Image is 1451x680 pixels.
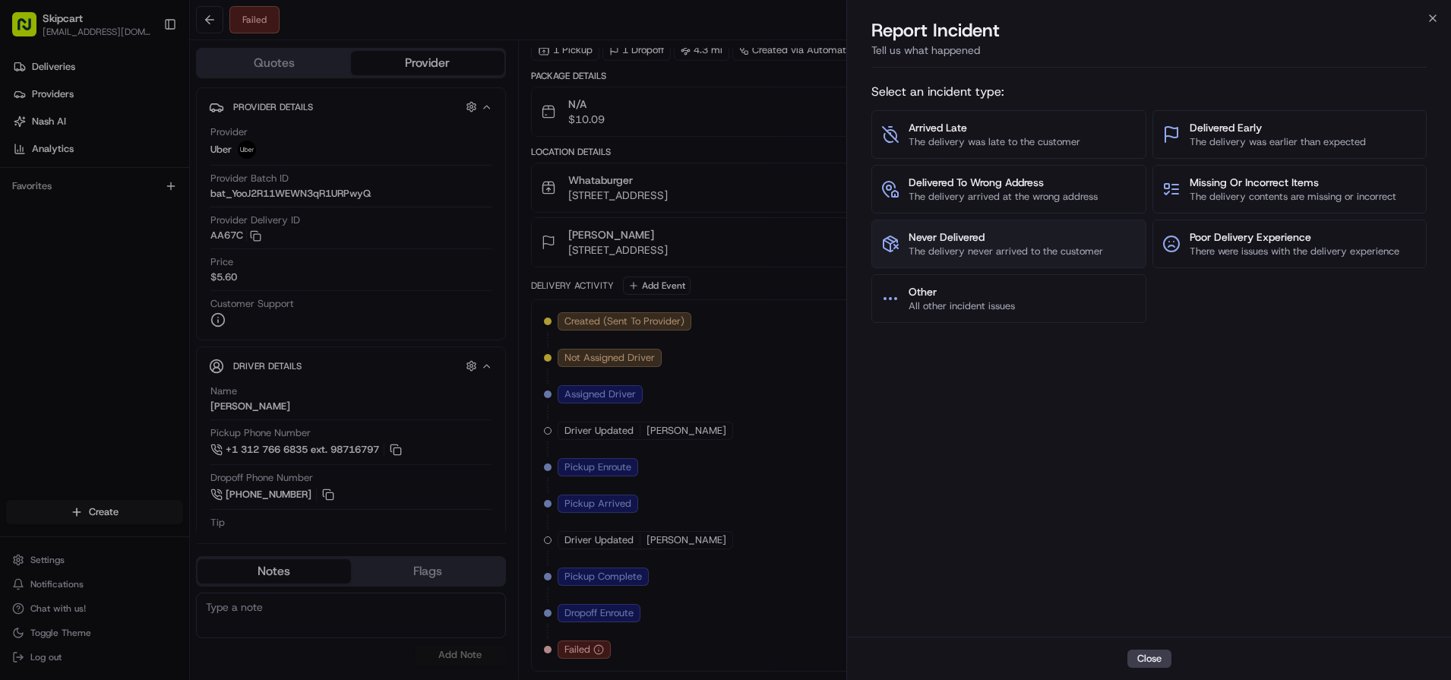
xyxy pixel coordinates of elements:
button: Poor Delivery ExperienceThere were issues with the delivery experience [1152,220,1427,268]
button: Close [1127,650,1171,668]
span: The delivery never arrived to the customer [909,245,1103,258]
button: Arrived LateThe delivery was late to the customer [871,110,1146,159]
span: Delivered Early [1190,120,1366,135]
div: 📗 [15,222,27,234]
button: Never DeliveredThe delivery never arrived to the customer [871,220,1146,268]
span: API Documentation [144,220,244,236]
p: Report Incident [871,18,1000,43]
button: Start new chat [258,150,277,168]
span: The delivery arrived at the wrong address [909,190,1098,204]
div: We're available if you need us! [52,160,192,172]
a: Powered byPylon [107,257,184,269]
div: Start new chat [52,145,249,160]
button: Delivered EarlyThe delivery was earlier than expected [1152,110,1427,159]
p: Welcome 👋 [15,61,277,85]
button: Missing Or Incorrect ItemsThe delivery contents are missing or incorrect [1152,165,1427,213]
span: Pylon [151,258,184,269]
img: 1736555255976-a54dd68f-1ca7-489b-9aae-adbdc363a1c4 [15,145,43,172]
span: Other [909,284,1015,299]
button: OtherAll other incident issues [871,274,1146,323]
span: The delivery contents are missing or incorrect [1190,190,1396,204]
span: Select an incident type: [871,83,1427,101]
div: 💻 [128,222,141,234]
button: Delivered To Wrong AddressThe delivery arrived at the wrong address [871,165,1146,213]
span: The delivery was late to the customer [909,135,1080,149]
span: All other incident issues [909,299,1015,313]
div: Tell us what happened [871,43,1427,68]
span: Knowledge Base [30,220,116,236]
span: Missing Or Incorrect Items [1190,175,1396,190]
span: Arrived Late [909,120,1080,135]
a: 📗Knowledge Base [9,214,122,242]
input: Clear [40,98,251,114]
span: Poor Delivery Experience [1190,229,1399,245]
span: There were issues with the delivery experience [1190,245,1399,258]
span: Delivered To Wrong Address [909,175,1098,190]
img: Nash [15,15,46,46]
a: 💻API Documentation [122,214,250,242]
span: The delivery was earlier than expected [1190,135,1366,149]
span: Never Delivered [909,229,1103,245]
